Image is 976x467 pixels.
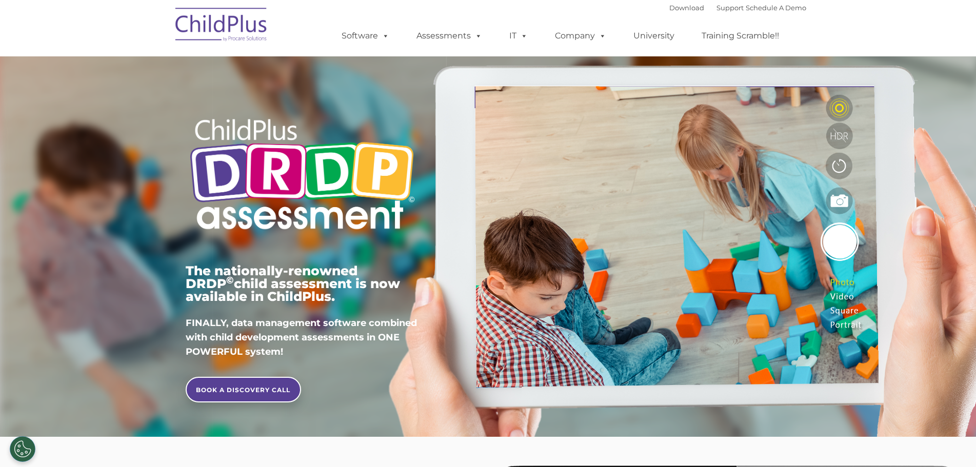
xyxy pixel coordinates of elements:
a: Assessments [406,26,492,46]
a: Support [716,4,744,12]
img: ChildPlus by Procare Solutions [170,1,273,52]
img: Copyright - DRDP Logo Light [186,105,419,247]
a: Download [669,4,704,12]
span: The nationally-renowned DRDP child assessment is now available in ChildPlus. [186,263,400,304]
a: Training Scramble!! [691,26,789,46]
button: Cookies Settings [10,436,35,462]
a: Schedule A Demo [746,4,806,12]
sup: © [226,274,234,286]
a: Company [545,26,616,46]
a: University [623,26,685,46]
a: IT [499,26,538,46]
a: Software [331,26,400,46]
font: | [669,4,806,12]
a: BOOK A DISCOVERY CALL [186,377,301,402]
span: FINALLY, data management software combined with child development assessments in ONE POWERFUL sys... [186,317,417,357]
